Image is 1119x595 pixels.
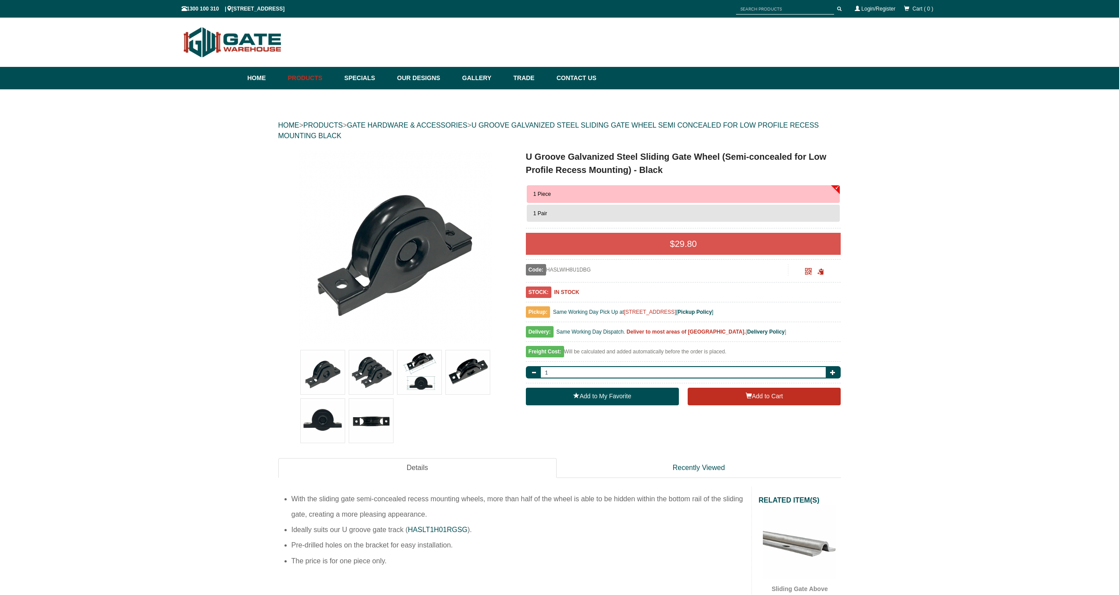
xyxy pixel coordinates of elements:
a: Click to enlarge and scan to share. [805,269,812,275]
span: Code: [526,264,546,275]
button: 1 Pair [527,205,840,222]
a: Products [284,67,340,89]
li: Pre-drilled holes on the bracket for easy installation. [292,537,745,553]
a: Pickup Policy [678,309,712,315]
a: Specials [340,67,393,89]
div: [ ] [526,327,841,342]
a: Gallery [458,67,509,89]
b: IN STOCK [554,289,579,295]
img: U Groove Galvanized Steel Sliding Gate Wheel (Semi-concealed for Low Profile Recess Mounting) - B... [446,350,490,394]
div: Will be calculated and added automatically before the order is placed. [526,346,841,362]
a: Recently Viewed [557,458,841,478]
b: Deliver to most areas of [GEOGRAPHIC_DATA]. [627,329,746,335]
span: Click to copy the URL [817,268,824,275]
span: Cart ( 0 ) [912,6,933,12]
img: U Groove Galvanized Steel Sliding Gate Wheel (Semi-concealed for Low Profile Recess Mounting) - B... [349,399,393,443]
button: Add to Cart [688,388,841,405]
img: U Groove Galvanized Steel Sliding Gate Wheel (Semi-concealed for Low Profile Recess Mounting) - B... [397,350,441,394]
span: 1 Piece [533,191,551,197]
a: Home [248,67,284,89]
a: Details [278,458,557,478]
span: STOCK: [526,286,551,298]
div: HASLWIH8U1DBG [526,264,788,275]
button: 1 Piece [527,185,840,203]
a: Our Designs [393,67,458,89]
li: With the sliding gate semi-concealed recess mounting wheels, more than half of the wheel is able ... [292,491,745,522]
li: Ideally suits our U groove gate track ( ). [292,522,745,537]
img: U Groove Galvanized Steel Sliding Gate Wheel (Semi-concealed for Low Profile Recess Mounting) - B... [301,399,345,443]
img: Sliding Gate Above Ground U Groove Gate Track 1M Length - Gate Warehouse [763,505,836,579]
a: Login/Register [861,6,895,12]
span: Same Working Day Dispatch. [556,329,625,335]
input: SEARCH PRODUCTS [736,4,834,15]
img: Gate Warehouse [182,22,284,62]
div: $ [526,233,841,255]
span: Pickup: [526,306,550,318]
span: Delivery: [526,326,554,338]
a: HASLT1H01RGSG [408,526,468,533]
img: U Groove Galvanized Steel Sliding Gate Wheel (Semi-concealed for Low Profile Recess Mounting) - B... [349,350,393,394]
a: Contact Us [552,67,597,89]
a: Trade [509,67,552,89]
a: PRODUCTS [303,121,343,129]
span: 1 Pair [533,210,547,217]
img: U Groove Galvanized Steel Sliding Gate Wheel (Semi-concealed for Low Profile Recess Mounting) - B... [299,150,492,344]
a: Delivery Policy [747,329,784,335]
li: The price is for one piece only. [292,553,745,569]
h1: U Groove Galvanized Steel Sliding Gate Wheel (Semi-concealed for Low Profile Recess Mounting) - B... [526,150,841,176]
a: [STREET_ADDRESS] [624,309,676,315]
a: GATE HARDWARE & ACCESSORIES [347,121,467,129]
a: Add to My Favorite [526,388,679,405]
img: U Groove Galvanized Steel Sliding Gate Wheel (Semi-concealed for Low Profile Recess Mounting) - B... [301,350,345,394]
a: U GROOVE GALVANIZED STEEL SLIDING GATE WHEEL SEMI CONCEALED FOR LOW PROFILE RECESS MOUNTING BLACK [278,121,819,140]
div: > > > [278,111,841,150]
h2: RELATED ITEM(S) [758,496,841,505]
span: Freight Cost: [526,346,564,357]
span: Same Working Day Pick Up at [ ] [553,309,714,315]
span: 1300 100 310 | [STREET_ADDRESS] [182,6,285,12]
span: 29.80 [675,239,697,249]
a: U Groove Galvanized Steel Sliding Gate Wheel (Semi-concealed for Low Profile Recess Mounting) - B... [279,150,512,344]
a: HOME [278,121,299,129]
